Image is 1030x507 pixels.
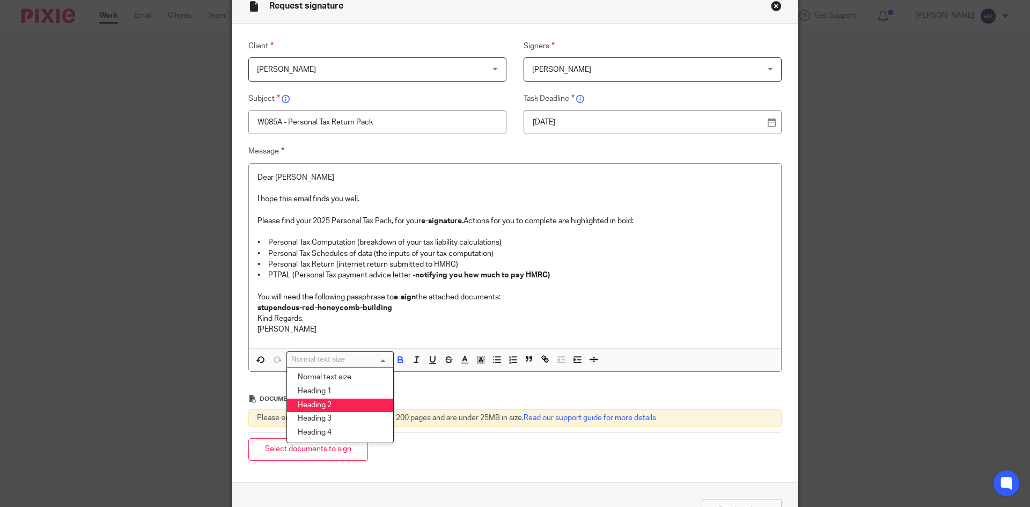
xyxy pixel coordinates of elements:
[524,95,575,102] span: Task Deadline
[257,324,772,335] p: [PERSON_NAME]
[260,396,326,402] span: Documents to sign
[287,399,393,413] li: Heading 2
[269,2,343,10] span: Request signature
[287,412,393,426] li: Heading 3
[257,304,392,312] strong: stupendous-red-honeycomb-building
[248,438,368,461] button: Select documents to sign
[257,216,772,226] p: Please find your 2025 Personal Tax Pack, for your Actions for you to complete are highlighted in ...
[533,117,764,128] p: [DATE]
[248,409,782,427] div: Please ensure documents have less than 200 pages and are under 25MB in size.
[257,237,772,248] p: • Personal Tax Computation (breakdown of your tax liability calculations)
[248,110,506,134] input: Insert subject
[287,426,393,440] li: Heading 4
[532,66,591,74] span: [PERSON_NAME]
[288,354,387,365] input: Search for option
[771,1,782,11] button: Close modal
[421,217,464,225] strong: e-signature.
[524,40,782,53] label: Signers
[248,40,506,53] label: Client
[257,194,772,204] p: I hope this email finds you well.
[257,248,772,259] p: • Personal Tax Schedules of data (the inputs of your tax computation)
[248,145,782,158] label: Message
[257,172,772,183] p: Dear [PERSON_NAME]
[257,259,772,270] p: • Personal Tax Return (internet return submitted to HMRC)
[394,293,416,301] strong: e-sign
[524,414,656,422] a: Read our support guide for more details
[257,270,772,281] p: • PTPAL (Personal Tax payment advice letter -
[257,313,772,324] p: Kind Regards,
[257,292,772,303] p: You will need the following passphrase to the attached documents:
[287,371,393,385] li: Normal text size
[257,66,316,74] span: [PERSON_NAME]
[415,271,550,279] strong: notifying you how much to pay HMRC)
[286,351,394,368] div: Search for option
[248,95,280,102] span: Subject
[287,385,393,399] li: Heading 1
